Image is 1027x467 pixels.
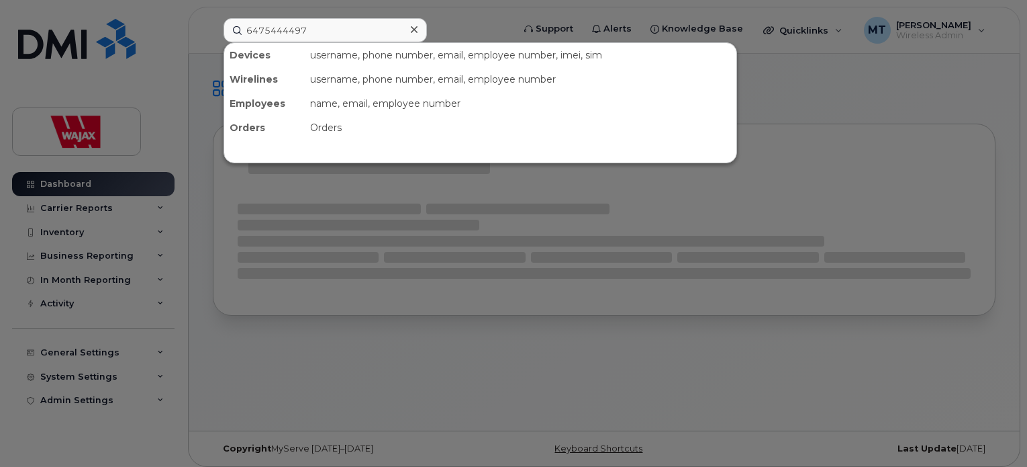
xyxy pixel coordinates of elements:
[305,43,736,67] div: username, phone number, email, employee number, imei, sim
[224,91,305,116] div: Employees
[305,91,736,116] div: name, email, employee number
[305,67,736,91] div: username, phone number, email, employee number
[224,67,305,91] div: Wirelines
[305,116,736,140] div: Orders
[224,43,305,67] div: Devices
[224,116,305,140] div: Orders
